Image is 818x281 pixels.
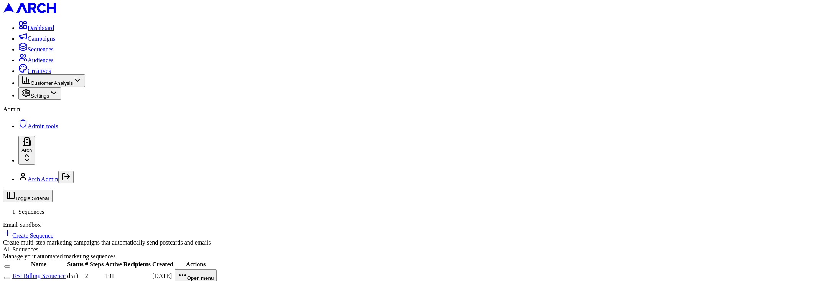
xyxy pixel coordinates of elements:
[18,68,51,74] a: Creatives
[28,68,51,74] span: Creatives
[3,232,53,239] a: Create Sequence
[3,221,815,228] div: Email Sandbox
[174,261,217,268] th: Actions
[18,208,44,215] span: Sequences
[12,273,66,279] a: Test Billing Sequence
[28,176,58,182] a: Arch Admin
[187,275,214,281] span: Open menu
[3,253,815,260] div: Manage your automated marketing sequences
[28,57,54,63] span: Audiences
[18,87,61,100] button: Settings
[18,136,35,165] button: Arch
[3,246,815,253] div: All Sequences
[21,147,32,153] span: Arch
[105,261,151,268] th: Active Recipients
[12,261,66,268] th: Name
[18,46,54,53] a: Sequences
[3,239,815,246] div: Create multi-step marketing campaigns that automatically send postcards and emails
[67,273,84,279] div: draft
[18,123,58,129] a: Admin tools
[58,171,74,183] button: Log out
[28,35,55,42] span: Campaigns
[18,57,54,63] a: Audiences
[18,74,85,87] button: Customer Analysis
[85,261,104,268] th: # Steps
[3,106,815,113] div: Admin
[28,46,54,53] span: Sequences
[152,261,174,268] th: Created
[18,35,55,42] a: Campaigns
[31,80,73,86] span: Customer Analysis
[18,25,54,31] a: Dashboard
[31,93,49,99] span: Settings
[67,261,84,268] th: Status
[28,25,54,31] span: Dashboard
[3,190,53,202] button: Toggle Sidebar
[28,123,58,129] span: Admin tools
[15,195,49,201] span: Toggle Sidebar
[3,208,815,215] nav: breadcrumb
